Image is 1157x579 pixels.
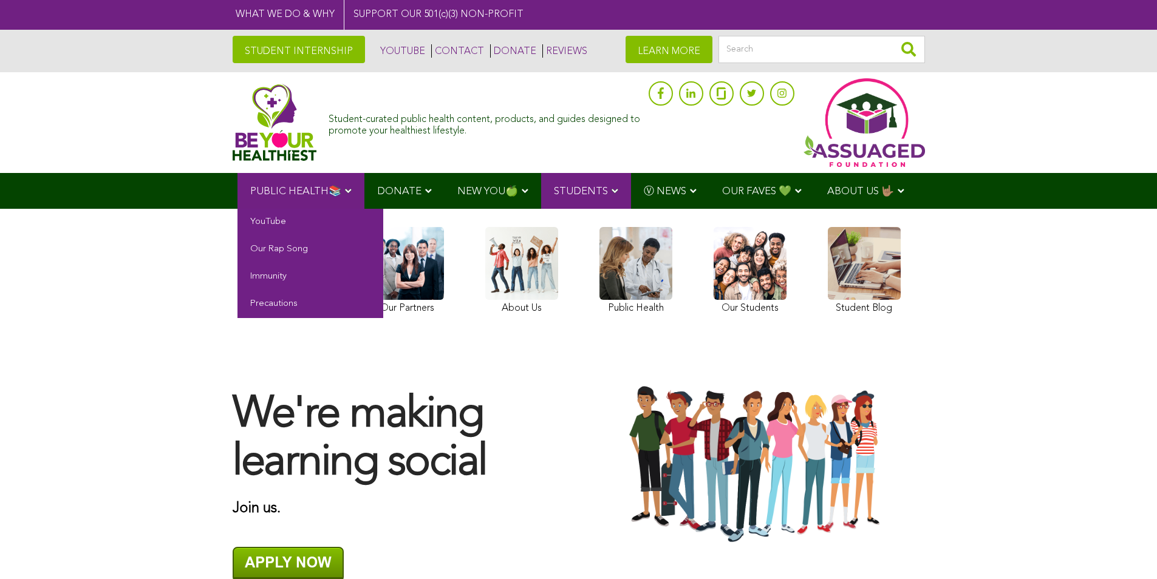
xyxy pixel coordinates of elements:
a: Immunity [237,263,383,291]
strong: Join us. [233,501,281,516]
img: glassdoor [717,87,725,100]
a: LEARN MORE [626,36,712,63]
span: DONATE [377,186,422,197]
iframe: Chat Widget [1096,521,1157,579]
a: DONATE [490,44,536,58]
a: YOUTUBE [377,44,425,58]
img: Assuaged [233,84,317,161]
a: Our Rap Song [237,236,383,263]
a: Precautions [237,291,383,318]
div: Navigation Menu [233,173,925,209]
a: YouTube [237,209,383,236]
a: STUDENT INTERNSHIP [233,36,365,63]
span: Ⓥ NEWS [644,186,686,197]
span: PUBLIC HEALTH📚 [250,186,341,197]
a: CONTACT [431,44,484,58]
span: NEW YOU🍏 [457,186,518,197]
a: REVIEWS [542,44,587,58]
h1: We're making learning social [233,391,567,487]
span: STUDENTS [554,186,608,197]
span: OUR FAVES 💚 [722,186,791,197]
div: Student-curated public health content, products, and guides designed to promote your healthiest l... [329,108,642,137]
input: Search [718,36,925,63]
img: Assuaged App [804,78,925,167]
span: ABOUT US 🤟🏽 [827,186,894,197]
img: Group-Of-Students-Assuaged [591,384,925,545]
